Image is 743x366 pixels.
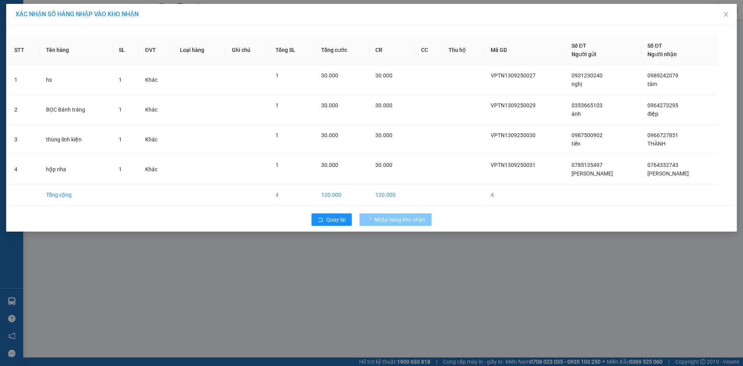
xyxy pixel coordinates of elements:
span: 30.000 [321,72,338,79]
span: 0989242079 [647,72,678,79]
span: 0785135497 [572,162,603,168]
td: 1 [8,65,40,95]
span: Quay lại [326,215,346,224]
span: 30.000 [375,132,392,138]
th: CR [369,35,415,65]
span: tiến [572,141,580,147]
span: ánh [572,111,581,117]
span: 1 [119,107,122,113]
span: 1 [119,166,122,172]
button: Nhập hàng kho nhận [360,213,431,226]
th: Tên hàng [40,35,113,65]
span: 0353665103 [572,102,603,108]
span: 0966727851 [647,132,678,138]
span: Người gửi [572,51,596,57]
li: [STREET_ADDRESS][PERSON_NAME]. [GEOGRAPHIC_DATA], Tỉnh [GEOGRAPHIC_DATA] [72,19,324,29]
span: 30.000 [375,162,392,168]
span: 30.000 [321,132,338,138]
td: 2 [8,95,40,125]
button: Close [715,4,737,26]
span: Người nhận [647,51,677,57]
span: VPTN1309250030 [491,132,536,138]
span: 1 [276,132,279,138]
td: 4 [8,155,40,184]
td: 4 [484,184,565,206]
span: 30.000 [375,102,392,108]
button: rollbackQuay lại [312,213,352,226]
td: 4 [269,184,315,206]
li: Hotline: 1900 8153 [72,29,324,38]
th: CC [415,35,442,65]
td: Tổng cộng [40,184,113,206]
b: GỬI : PV Q10 [10,56,71,69]
span: 1 [276,102,279,108]
th: Loại hàng [174,35,226,65]
span: VPTN1309250029 [491,102,536,108]
td: 120.000 [315,184,369,206]
span: 30.000 [321,162,338,168]
td: Khác [139,125,174,155]
td: Khác [139,155,174,184]
span: 1 [276,72,279,79]
span: 30.000 [321,102,338,108]
th: SL [113,35,139,65]
span: 0931230240 [572,72,603,79]
td: BỌC Bánh tráng [40,95,113,125]
td: hs [40,65,113,95]
span: [PERSON_NAME] [572,170,613,177]
span: 30.000 [375,72,392,79]
th: Thu hộ [442,35,484,65]
span: Số ĐT [647,43,662,49]
th: STT [8,35,40,65]
span: 0964273295 [647,102,678,108]
span: [PERSON_NAME] [647,170,689,177]
span: VPTN1309250027 [491,72,536,79]
span: 1 [119,136,122,143]
td: thùng linh kiện [40,125,113,155]
th: ĐVT [139,35,174,65]
span: XÁC NHẬN SỐ HÀNG NHẬP VÀO KHO NHẬN [15,10,139,18]
th: Tổng SL [269,35,315,65]
span: Số ĐT [572,43,586,49]
td: hộp nha [40,155,113,184]
span: VPTN1309250031 [491,162,536,168]
td: Khác [139,65,174,95]
span: 1 [276,162,279,168]
th: Ghi chú [226,35,269,65]
span: rollback [318,217,323,223]
span: 0764332743 [647,162,678,168]
span: tâm [647,81,657,87]
img: logo.jpg [10,10,48,48]
span: điệp [647,111,658,117]
th: Mã GD [484,35,565,65]
span: 0987500902 [572,132,603,138]
span: 1 [119,77,122,83]
th: Tổng cước [315,35,369,65]
span: loading [366,217,374,222]
span: Nhập hàng kho nhận [374,215,425,224]
td: 3 [8,125,40,155]
td: 120.000 [369,184,415,206]
span: close [723,11,729,17]
span: THÀNH [647,141,666,147]
td: Khác [139,95,174,125]
span: nghị [572,81,582,87]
